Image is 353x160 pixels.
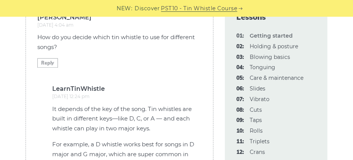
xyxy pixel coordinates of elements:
a: PST10 - Tin Whistle Course [161,4,237,13]
a: 02:Holding & posture [250,43,298,50]
strong: Getting started [250,32,293,39]
span: 10: [236,127,244,136]
a: 03:Blowing basics [250,54,290,60]
span: Discover [135,4,160,13]
b: LearnTinWhistle [52,86,202,92]
span: 03: [236,53,244,62]
span: 01: [236,32,244,41]
a: 04:Tonguing [250,64,275,71]
span: 05: [236,74,244,83]
b: [PERSON_NAME] [37,14,202,21]
a: 10:Rolls [250,127,263,134]
span: Lessons [236,12,316,22]
time: [DATE] 12:24 pm [52,93,90,99]
a: Reply to Elisha Temple [37,58,58,68]
time: [DATE] 4:04 am [37,22,74,28]
a: 06:Slides [250,85,265,92]
p: How do you decide which tin whistle to use for different songs? [37,32,202,52]
span: 07: [236,95,244,104]
span: 11: [236,137,244,146]
a: 09:Taps [250,117,262,124]
span: NEW: [117,4,133,13]
a: 11:Triplets [250,138,270,145]
a: 08:Cuts [250,106,262,113]
span: 08: [236,106,244,115]
span: 02: [236,42,244,51]
span: 12: [236,148,244,157]
p: It depends of the key of the song. Tin whistles are built in different keys—like D, C, or A — and... [52,104,202,133]
a: 12:Crans [250,149,265,155]
a: 05:Care & maintenance [250,74,303,81]
span: 04: [236,63,244,72]
span: 06: [236,84,244,93]
a: 07:Vibrato [250,96,270,103]
span: 09: [236,116,244,125]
